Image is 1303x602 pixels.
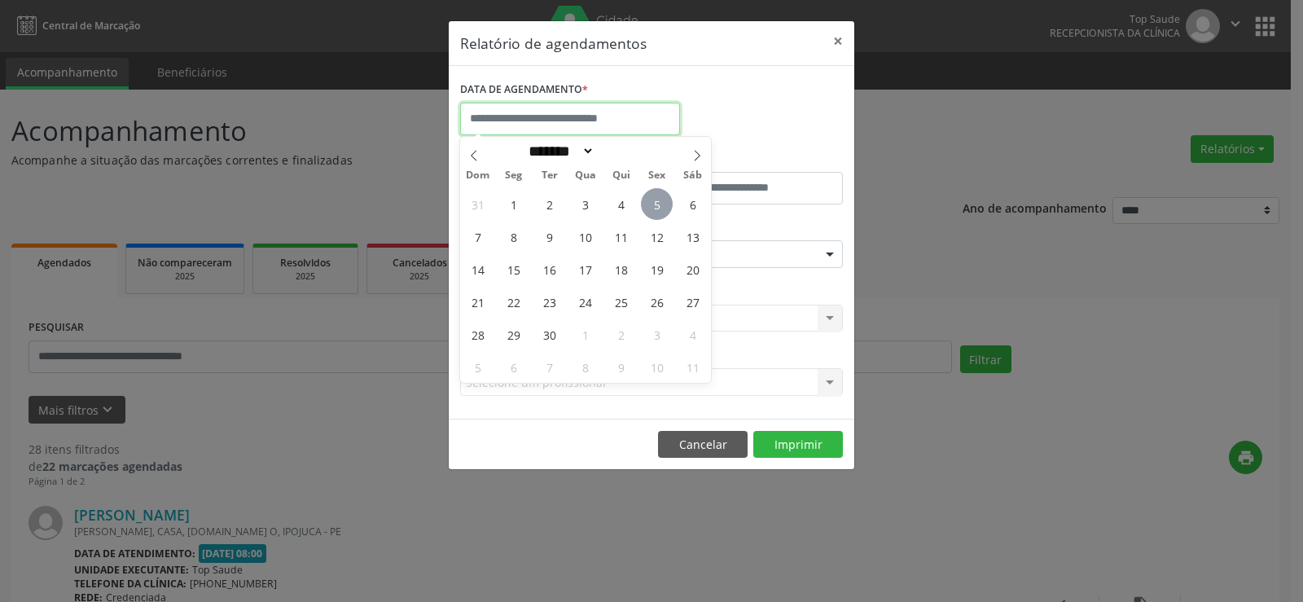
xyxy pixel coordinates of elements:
[533,253,565,285] span: Setembro 16, 2025
[677,253,709,285] span: Setembro 20, 2025
[568,170,603,181] span: Qua
[641,351,673,383] span: Outubro 10, 2025
[569,221,601,253] span: Setembro 10, 2025
[498,319,529,350] span: Setembro 29, 2025
[460,77,588,103] label: DATA DE AGENDAMENTO
[532,170,568,181] span: Ter
[498,286,529,318] span: Setembro 22, 2025
[498,351,529,383] span: Outubro 6, 2025
[605,319,637,350] span: Outubro 2, 2025
[656,147,843,172] label: ATÉ
[496,170,532,181] span: Seg
[462,253,494,285] span: Setembro 14, 2025
[498,188,529,220] span: Setembro 1, 2025
[569,286,601,318] span: Setembro 24, 2025
[677,188,709,220] span: Setembro 6, 2025
[498,221,529,253] span: Setembro 8, 2025
[533,221,565,253] span: Setembro 9, 2025
[677,286,709,318] span: Setembro 27, 2025
[462,319,494,350] span: Setembro 28, 2025
[605,221,637,253] span: Setembro 11, 2025
[533,188,565,220] span: Setembro 2, 2025
[605,253,637,285] span: Setembro 18, 2025
[498,253,529,285] span: Setembro 15, 2025
[533,351,565,383] span: Outubro 7, 2025
[641,286,673,318] span: Setembro 26, 2025
[462,188,494,220] span: Agosto 31, 2025
[462,221,494,253] span: Setembro 7, 2025
[569,351,601,383] span: Outubro 8, 2025
[605,188,637,220] span: Setembro 4, 2025
[658,431,748,459] button: Cancelar
[569,253,601,285] span: Setembro 17, 2025
[533,319,565,350] span: Setembro 30, 2025
[462,351,494,383] span: Outubro 5, 2025
[677,221,709,253] span: Setembro 13, 2025
[641,221,673,253] span: Setembro 12, 2025
[594,143,648,160] input: Year
[822,21,854,61] button: Close
[639,170,675,181] span: Sex
[675,170,711,181] span: Sáb
[603,170,639,181] span: Qui
[523,143,594,160] select: Month
[677,351,709,383] span: Outubro 11, 2025
[533,286,565,318] span: Setembro 23, 2025
[641,253,673,285] span: Setembro 19, 2025
[569,319,601,350] span: Outubro 1, 2025
[605,351,637,383] span: Outubro 9, 2025
[460,170,496,181] span: Dom
[677,319,709,350] span: Outubro 4, 2025
[641,319,673,350] span: Outubro 3, 2025
[569,188,601,220] span: Setembro 3, 2025
[460,33,647,54] h5: Relatório de agendamentos
[641,188,673,220] span: Setembro 5, 2025
[753,431,843,459] button: Imprimir
[605,286,637,318] span: Setembro 25, 2025
[462,286,494,318] span: Setembro 21, 2025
